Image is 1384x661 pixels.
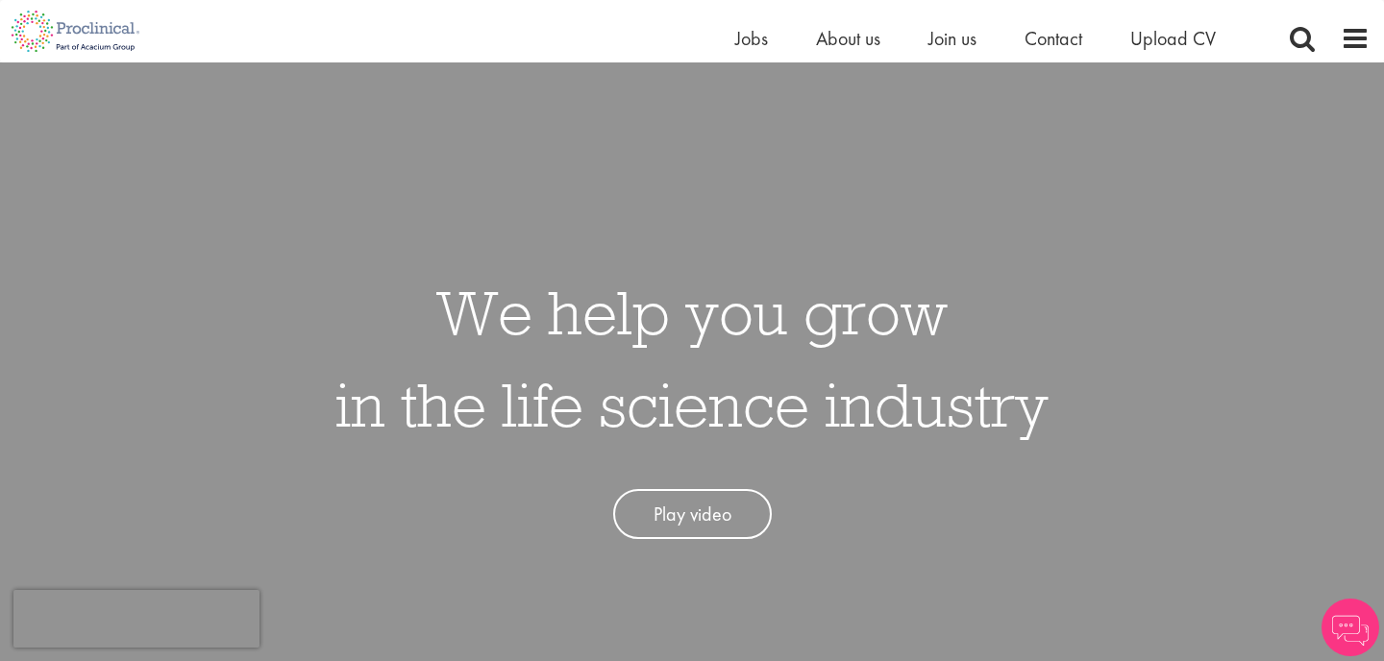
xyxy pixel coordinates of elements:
a: Jobs [735,26,768,51]
a: Contact [1025,26,1082,51]
a: Play video [613,489,772,540]
a: Upload CV [1130,26,1216,51]
a: About us [816,26,880,51]
h1: We help you grow in the life science industry [335,266,1049,451]
img: Chatbot [1322,599,1379,656]
a: Join us [928,26,976,51]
